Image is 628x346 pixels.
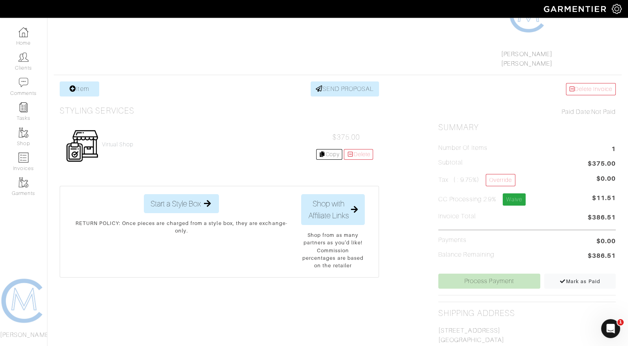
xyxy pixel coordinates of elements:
[438,308,515,318] h2: Shipping Address
[438,107,616,117] div: Not Paid
[438,193,526,206] h5: CC Processing 2.9%
[486,174,515,186] a: Override
[588,159,616,170] span: $375.00
[592,193,616,209] span: $11.51
[332,133,360,141] span: $375.00
[438,236,466,244] h5: Payments
[301,194,365,225] button: Shop with Affiliate Links
[144,194,219,213] button: Start a Style Box
[344,149,373,160] a: Delete
[60,81,99,96] a: Item
[612,4,622,14] img: gear-icon-white-bd11855cb880d31180b6d7d6211b90ccbf57a29d726f0c71d8c61bd08dd39cc2.png
[316,149,343,160] a: Copy
[611,144,616,155] span: 1
[19,78,28,87] img: comment-icon-a0a6a9ef722e966f86d9cbdc48e553b5cf19dbc54f86b18d962a5391bc8f6eb6.png
[438,123,616,132] h2: Summary
[438,174,515,186] h5: Tax ( : 9.75%)
[560,278,600,284] span: Mark as Paid
[438,159,463,166] h5: Subtotal
[601,319,620,338] iframe: Intercom live chat
[501,51,553,58] a: [PERSON_NAME]
[501,60,553,67] a: [PERSON_NAME]
[562,108,591,115] span: Paid Date:
[311,81,379,96] a: SEND PROPOSAL
[74,219,289,234] p: RETURN POLICY: Once pieces are charged from a style box, they are exchange-only.
[438,213,476,220] h5: Invoice Total
[596,174,616,183] span: $0.00
[566,83,616,95] a: Delete Invoice
[66,129,99,163] img: Womens_Service-b2905c8a555b134d70f80a63ccd9711e5cb40bac1cff00c12a43f244cd2c1cd3.png
[503,193,526,206] a: Waive
[438,251,494,259] h5: Balance Remaining
[617,319,624,325] span: 1
[588,251,616,262] span: $386.51
[19,52,28,62] img: clients-icon-6bae9207a08558b7cb47a8932f037763ab4055f8c8b6bfacd5dc20c3e0201464.png
[540,2,612,16] img: garmentier-logo-header-white-b43fb05a5012e4ada735d5af1a66efaba907eab6374d6393d1fbf88cb4ef424d.png
[60,106,134,116] h3: Styling Services
[151,198,201,210] span: Start a Style Box
[19,178,28,187] img: garments-icon-b7da505a4dc4fd61783c78ac3ca0ef83fa9d6f193b1c9dc38574b1d14d53ca28.png
[438,144,487,152] h5: Number of Items
[301,231,365,269] p: Shop from as many partners as you'd like! Commission percentages are based on the retailer
[308,198,350,221] span: Shop with Affiliate Links
[19,27,28,37] img: dashboard-icon-dbcd8f5a0b271acd01030246c82b418ddd0df26cd7fceb0bd07c9910d44c42f6.png
[102,141,134,148] a: Virtual Shop
[596,236,616,246] span: $0.00
[19,153,28,163] img: orders-icon-0abe47150d42831381b5fb84f609e132dff9fe21cb692f30cb5eec754e2cba89.png
[19,128,28,138] img: garments-icon-b7da505a4dc4fd61783c78ac3ca0ef83fa9d6f193b1c9dc38574b1d14d53ca28.png
[438,274,540,289] a: Process Payment
[588,213,616,223] span: $386.51
[544,274,616,289] a: Mark as Paid
[19,102,28,112] img: reminder-icon-8004d30b9f0a5d33ae49ab947aed9ed385cf756f9e5892f1edd6e32f2345188e.png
